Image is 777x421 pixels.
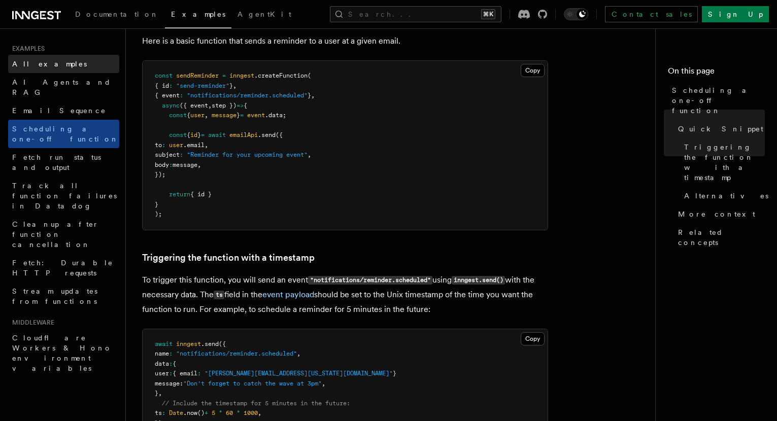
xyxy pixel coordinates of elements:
[674,120,765,138] a: Quick Snippet
[674,223,765,252] a: Related concepts
[155,390,158,397] span: }
[276,131,283,138] span: ({
[8,319,54,327] span: Middleware
[187,131,190,138] span: {
[155,360,169,367] span: data
[171,10,225,18] span: Examples
[229,131,258,138] span: emailApi
[258,409,261,416] span: ,
[155,210,162,218] span: );
[162,409,165,416] span: :
[169,370,173,377] span: :
[8,282,119,310] a: Stream updates from functions
[187,151,308,158] span: "Reminder for your upcoming event"
[69,3,165,27] a: Documentation
[169,82,173,89] span: :
[187,112,190,119] span: {
[176,340,201,347] span: inngest
[180,102,208,109] span: ({ event
[564,8,588,20] button: Toggle dark mode
[12,78,111,96] span: AI Agents and RAG
[214,291,224,299] code: ts
[8,254,119,282] a: Fetch: Durable HTTP requests
[330,6,501,22] button: Search...⌘K
[262,290,314,299] a: event payload
[244,409,258,416] span: 1000
[142,34,548,48] p: Here is a basic function that sends a reminder to a user at a given email.
[208,131,226,138] span: await
[297,350,300,357] span: ,
[12,107,106,115] span: Email Sequence
[12,60,87,68] span: All examples
[155,350,169,357] span: name
[222,72,226,79] span: =
[229,82,233,89] span: }
[208,102,212,109] span: ,
[393,370,396,377] span: }
[229,72,254,79] span: inngest
[684,142,765,183] span: Triggering the function with a timestamp
[521,332,545,345] button: Copy
[201,131,205,138] span: =
[231,3,297,27] a: AgentKit
[672,85,765,116] span: Scheduling a one-off function
[201,340,219,347] span: .send
[169,112,187,119] span: const
[308,276,432,285] code: "notifications/reminder.scheduled"
[702,6,769,22] a: Sign Up
[8,148,119,177] a: Fetch run status and output
[183,409,197,416] span: .now
[75,10,159,18] span: Documentation
[521,64,545,77] button: Copy
[155,409,162,416] span: ts
[176,82,229,89] span: "send-reminder"
[162,142,165,149] span: :
[155,340,173,347] span: await
[162,102,180,109] span: async
[605,6,698,22] a: Contact sales
[680,187,765,205] a: Alternatives
[8,329,119,377] a: Cloudflare Workers & Hono environment variables
[668,81,765,120] a: Scheduling a one-off function
[190,112,205,119] span: user
[205,142,208,149] span: ,
[169,350,173,357] span: :
[8,177,119,215] a: Track all function failures in Datadog
[12,182,117,210] span: Track all function failures in Datadog
[680,138,765,187] a: Triggering the function with a timestamp
[674,205,765,223] a: More context
[205,409,208,416] span: +
[668,65,765,81] h4: On this page
[162,400,350,407] span: // Include the timestamp for 5 minutes in the future:
[197,131,201,138] span: }
[190,191,212,198] span: { id }
[678,124,763,134] span: Quick Snippet
[169,161,173,168] span: :
[244,102,247,109] span: {
[237,102,244,109] span: =>
[155,201,158,208] span: }
[173,370,197,377] span: { email
[169,360,173,367] span: :
[308,151,311,158] span: ,
[265,112,286,119] span: .data;
[190,131,197,138] span: id
[169,409,183,416] span: Date
[142,251,315,265] a: Triggering the function with a timestamp
[173,360,176,367] span: {
[219,340,226,347] span: ({
[180,151,183,158] span: :
[311,92,315,99] span: ,
[452,276,505,285] code: inngest.send()
[678,209,755,219] span: More context
[183,142,205,149] span: .email
[155,151,180,158] span: subject
[155,370,169,377] span: user
[8,101,119,120] a: Email Sequence
[169,131,187,138] span: const
[12,153,101,171] span: Fetch run status and output
[8,120,119,148] a: Scheduling a one-off function
[8,55,119,73] a: All examples
[212,102,237,109] span: step })
[205,370,393,377] span: "[PERSON_NAME][EMAIL_ADDRESS][US_STATE][DOMAIN_NAME]"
